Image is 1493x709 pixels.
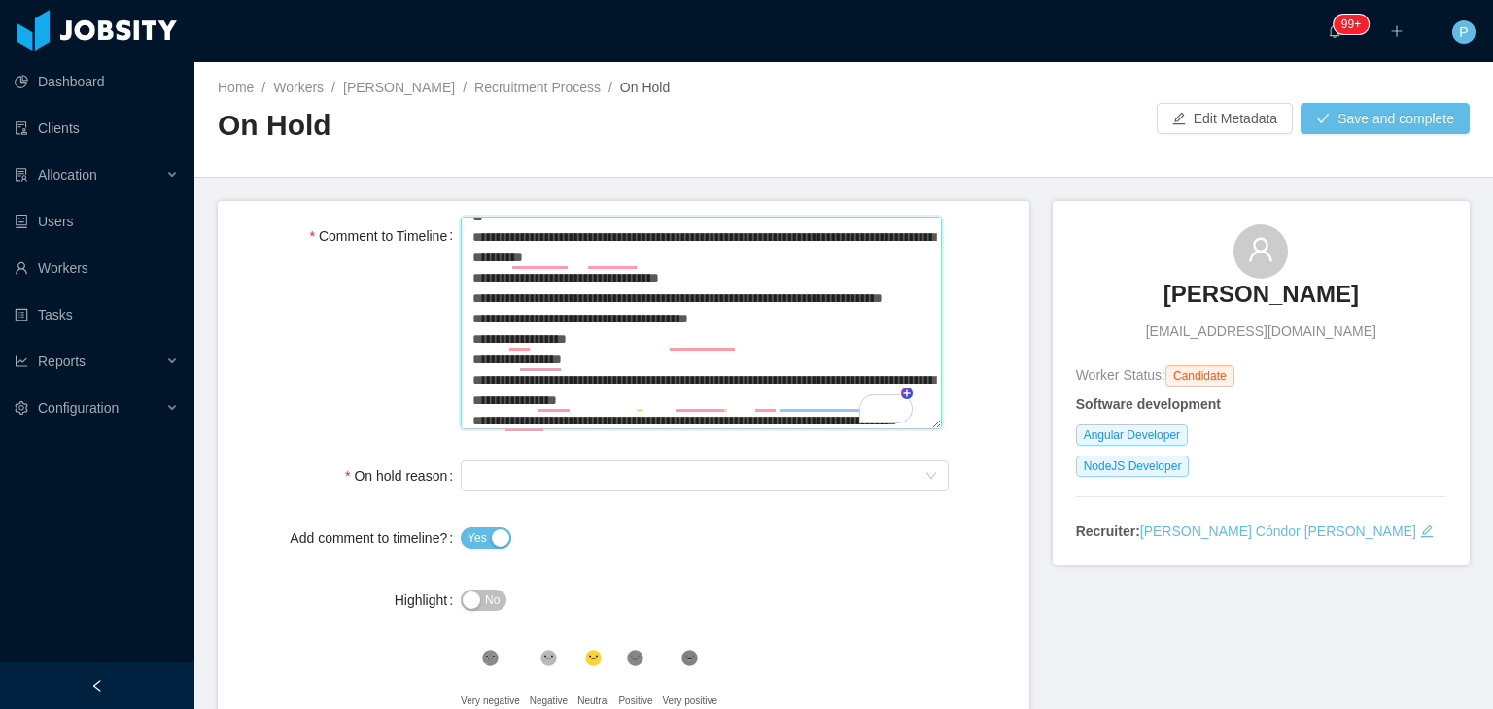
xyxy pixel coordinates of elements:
i: icon: solution [15,168,28,182]
span: NodeJS Developer [1076,456,1190,477]
span: / [331,80,335,95]
a: icon: userWorkers [15,249,179,287]
h3: [PERSON_NAME] [1163,279,1359,310]
span: On Hold [620,80,670,95]
i: icon: bell [1328,24,1341,38]
sup: 1706 [1334,15,1369,34]
i: icon: line-chart [15,354,28,368]
i: icon: user [1247,236,1274,263]
span: / [463,80,467,95]
span: No [485,591,500,610]
span: / [608,80,612,95]
a: [PERSON_NAME] Cóndor [PERSON_NAME] [1140,523,1416,539]
a: icon: auditClients [15,109,179,148]
span: Angular Developer [1076,424,1188,446]
i: icon: edit [1420,524,1434,538]
span: Yes [468,528,487,548]
button: icon: checkSave and complete [1301,103,1470,134]
a: icon: robotUsers [15,202,179,241]
label: On hold reason [345,468,461,484]
a: Home [218,80,254,95]
i: icon: setting [15,401,28,415]
label: Highlight [395,592,461,608]
span: Worker Status: [1076,367,1165,383]
span: P [1459,20,1468,44]
label: Add comment to timeline? [290,530,461,546]
span: Allocation [38,167,97,183]
span: Configuration [38,400,119,416]
span: / [261,80,265,95]
span: Candidate [1165,365,1234,387]
i: icon: plus [1390,24,1404,38]
a: icon: pie-chartDashboard [15,62,179,101]
a: [PERSON_NAME] [1163,279,1359,321]
button: icon: editEdit Metadata [1157,103,1293,134]
a: Workers [273,80,324,95]
span: Reports [38,354,86,369]
h2: On Hold [218,106,844,146]
label: Comment to Timeline [309,228,461,244]
strong: Software development [1076,396,1221,412]
a: [PERSON_NAME] [343,80,455,95]
textarea: To enrich screen reader interactions, please activate Accessibility in Grammarly extension settings [461,217,942,430]
a: Recruitment Process [474,80,601,95]
span: [EMAIL_ADDRESS][DOMAIN_NAME] [1146,321,1376,342]
i: icon: down [925,470,937,484]
a: icon: profileTasks [15,295,179,334]
strong: Recruiter: [1076,523,1140,539]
